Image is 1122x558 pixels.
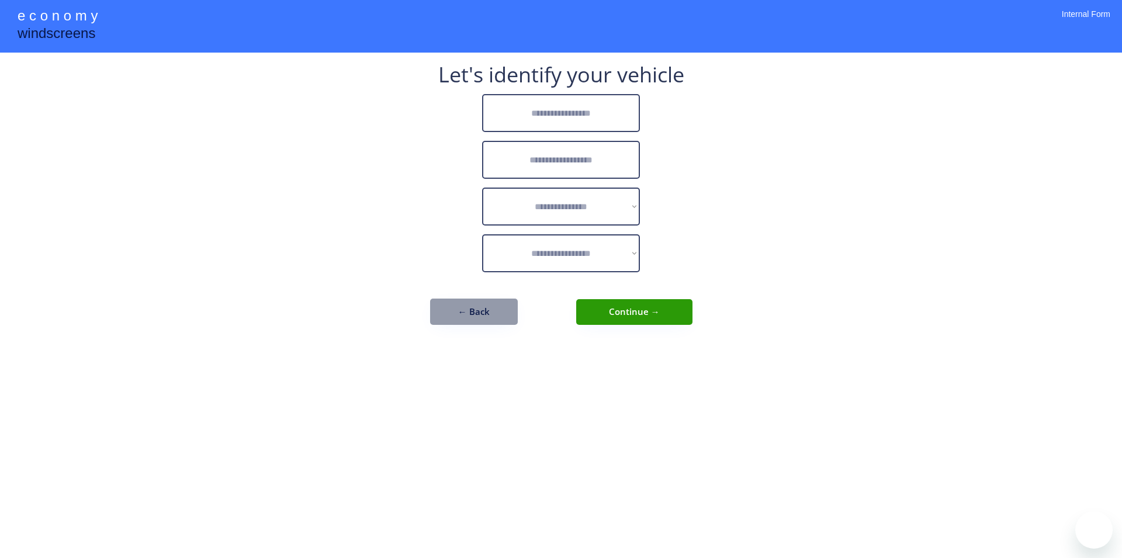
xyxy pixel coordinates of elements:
[438,64,684,85] div: Let's identify your vehicle
[576,299,692,325] button: Continue →
[1075,511,1113,549] iframe: Button to launch messaging window
[18,23,95,46] div: windscreens
[18,6,98,28] div: e c o n o m y
[430,299,518,325] button: ← Back
[1062,9,1110,35] div: Internal Form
